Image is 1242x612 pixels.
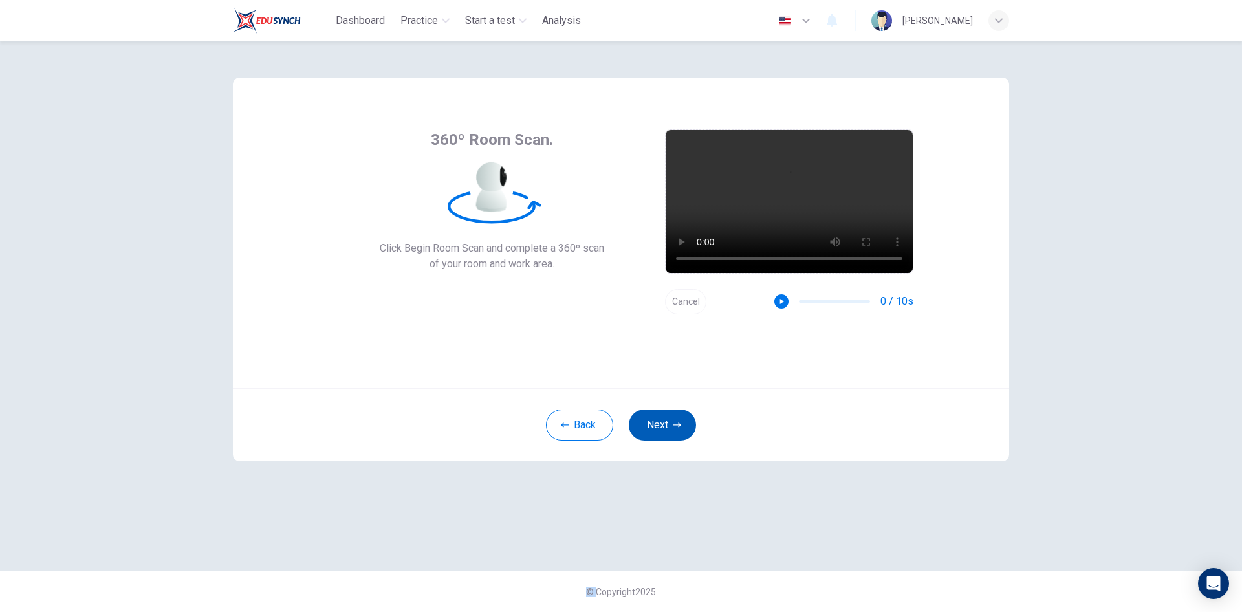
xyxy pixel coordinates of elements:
span: 360º Room Scan. [431,129,553,150]
button: Practice [395,9,455,32]
span: Dashboard [336,13,385,28]
button: Next [629,410,696,441]
span: Analysis [542,13,581,28]
div: [PERSON_NAME] [902,13,973,28]
button: Start a test [460,9,532,32]
button: Analysis [537,9,586,32]
span: © Copyright 2025 [586,587,656,597]
img: en [777,16,793,26]
span: Start a test [465,13,515,28]
img: Profile picture [871,10,892,31]
button: Back [546,410,613,441]
img: Train Test logo [233,8,301,34]
span: of your room and work area. [380,256,604,272]
button: Cancel [665,289,706,314]
div: Open Intercom Messenger [1198,568,1229,599]
span: Practice [400,13,438,28]
a: Train Test logo [233,8,331,34]
button: Dashboard [331,9,390,32]
span: Click Begin Room Scan and complete a 360º scan [380,241,604,256]
span: 0 / 10s [880,294,913,309]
